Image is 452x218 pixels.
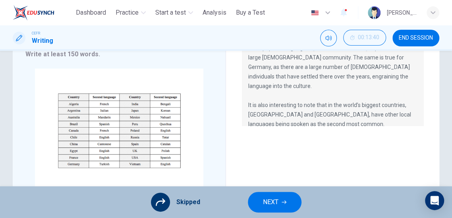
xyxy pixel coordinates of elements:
span: Analysis [203,8,226,17]
strong: Write at least 150 words. [25,50,100,58]
div: [PERSON_NAME] KPM-Guru [387,8,417,17]
a: ELTC logo [13,5,73,21]
button: Practice [112,6,149,20]
img: en [310,10,320,16]
span: Practice [116,8,139,17]
span: 00:13:40 [358,34,379,41]
button: Buy a Test [233,6,268,20]
button: Start a test [152,6,196,20]
span: CEFR [32,31,40,36]
button: 00:13:40 [343,30,386,46]
img: Profile picture [368,6,381,19]
span: END SESSION [399,35,433,41]
img: ELTC logo [13,5,54,21]
span: Start a test [155,8,186,17]
span: NEXT [263,197,278,208]
div: Open Intercom Messenger [425,191,444,210]
span: Dashboard [76,8,106,17]
button: Dashboard [73,6,109,20]
div: Mute [320,30,337,46]
button: NEXT [248,192,301,212]
span: Buy a Test [236,8,265,17]
span: Skipped [176,197,200,207]
button: END SESSION [392,30,439,46]
h1: Writing [32,36,53,46]
div: Hide [343,30,386,46]
button: Analysis [199,6,230,20]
